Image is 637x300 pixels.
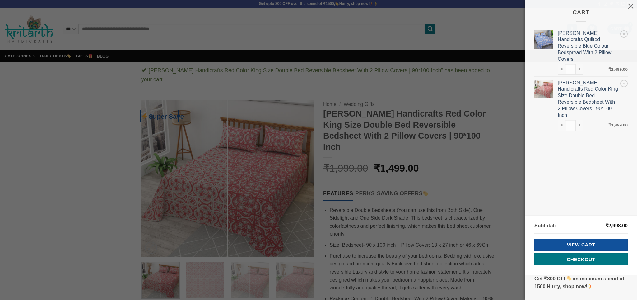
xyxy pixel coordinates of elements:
[558,64,565,75] input: Reduce quantity of Kritarth Handicrafts Quilted Reversible Blue Colour Bedspread With 2 Pillow Co...
[576,120,583,131] input: Increase quantity of Kritarth Handicrafts Red Color King Size Double Bed Reversible Bedsheet With...
[558,30,618,63] a: [PERSON_NAME] Handicrafts Quilted Reversible Blue Colour Bedspread With 2 Pillow Covers
[567,276,572,281] img: 🏷️
[534,9,628,16] span: Cart
[588,284,593,289] img: 🏃
[558,80,618,119] a: [PERSON_NAME] Handicrafts Red Color King Size Double Bed Reversible Bedsheet With 2 Pillow Covers...
[565,64,576,75] input: Product quantity
[620,30,628,38] a: Remove Kritarth Handicrafts Quilted Reversible Blue Colour Bedspread With 2 Pillow Covers from cart
[608,123,611,127] span: ₹
[608,67,611,72] span: ₹
[565,120,576,131] input: Product quantity
[534,222,556,230] strong: Subtotal:
[558,120,565,131] input: Reduce quantity of Kritarth Handicrafts Red Color King Size Double Bed Reversible Bedsheet With 2...
[608,67,628,72] bdi: 1,499.00
[534,253,628,265] a: Checkout
[534,239,628,251] a: View cart
[605,223,628,228] bdi: 2,998.00
[605,223,608,228] span: ₹
[534,276,624,289] b: Get ₹300 OFF on minimum spend of 1500.Hurry, shop now!
[620,80,628,87] a: Remove Kritarth Handicrafts Red Color King Size Double Bed Reversible Bedsheet With 2 Pillow Cove...
[576,64,583,75] input: Increase quantity of Kritarth Handicrafts Quilted Reversible Blue Colour Bedspread With 2 Pillow ...
[608,123,628,127] bdi: 1,499.00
